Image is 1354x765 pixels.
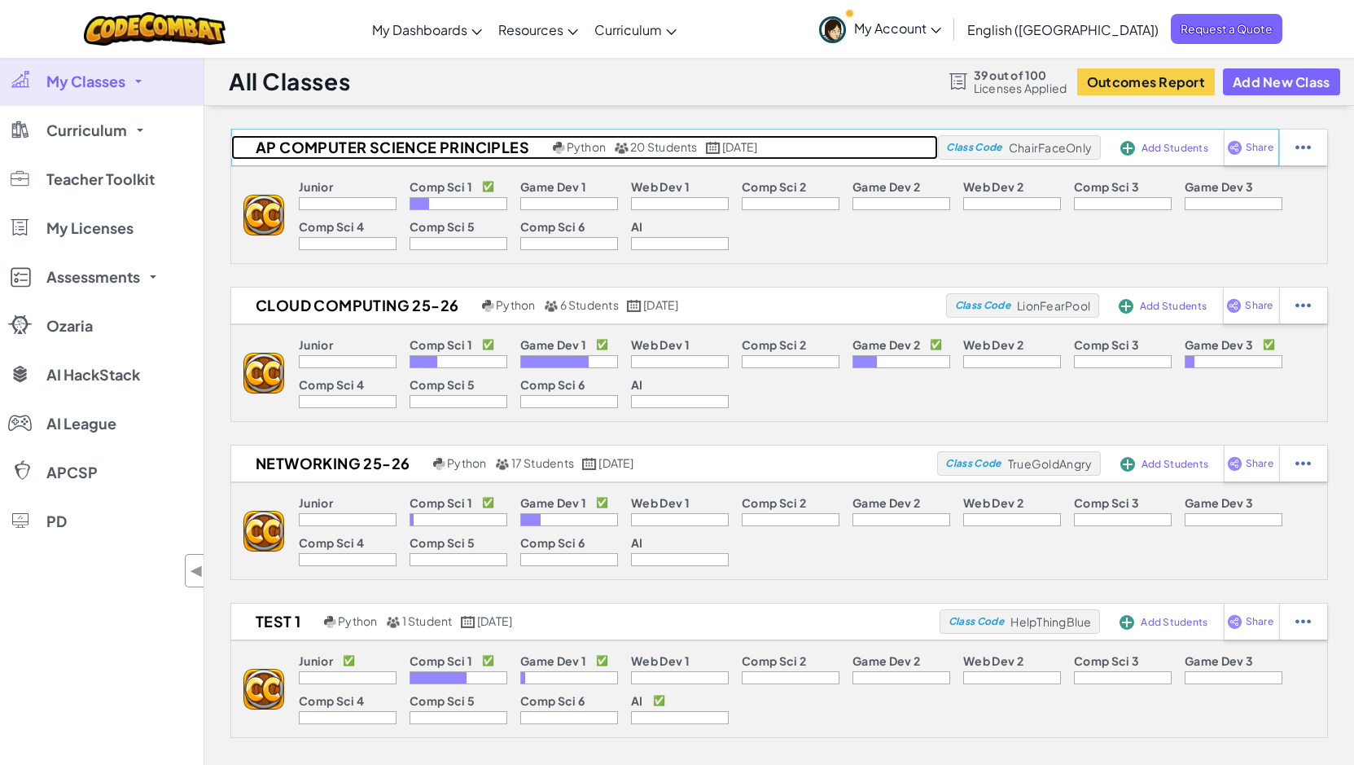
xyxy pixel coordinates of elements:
[631,694,643,707] p: AI
[1227,140,1242,155] img: IconShare_Purple.svg
[243,195,284,235] img: logo
[596,496,608,509] p: ✅
[46,319,93,333] span: Ozaria
[1074,654,1139,667] p: Comp Sci 3
[299,654,333,667] p: Junior
[1171,14,1282,44] a: Request a Quote
[1185,496,1253,509] p: Game Dev 3
[520,180,586,193] p: Game Dev 1
[461,616,475,628] img: calendar.svg
[1141,459,1208,469] span: Add Students
[520,338,586,351] p: Game Dev 1
[520,496,586,509] p: Game Dev 1
[852,654,920,667] p: Game Dev 2
[231,609,320,634] h2: Test 1
[852,338,920,351] p: Game Dev 2
[447,455,486,470] span: Python
[490,7,586,51] a: Resources
[231,293,946,318] a: Cloud Computing 25-26 Python 6 Students [DATE]
[598,455,633,470] span: [DATE]
[520,220,585,233] p: Comp Sci 6
[482,338,494,351] p: ✅
[364,7,490,51] a: My Dashboards
[930,338,942,351] p: ✅
[1120,141,1135,156] img: IconAddStudents.svg
[482,654,494,667] p: ✅
[1141,143,1208,153] span: Add Students
[1295,298,1311,313] img: IconStudentEllipsis.svg
[706,142,721,154] img: calendar.svg
[614,142,629,154] img: MultipleUsers.png
[1140,301,1207,311] span: Add Students
[46,74,125,89] span: My Classes
[1009,140,1092,155] span: ChairFaceOnly
[299,338,333,351] p: Junior
[299,694,364,707] p: Comp Sci 4
[477,613,512,628] span: [DATE]
[854,20,941,37] span: My Account
[46,416,116,431] span: AI League
[1017,298,1090,313] span: LionFearPool
[1223,68,1340,95] button: Add New Class
[410,654,472,667] p: Comp Sci 1
[520,654,586,667] p: Game Dev 1
[1295,614,1311,629] img: IconStudentEllipsis.svg
[372,21,467,38] span: My Dashboards
[974,81,1067,95] span: Licenses Applied
[299,496,333,509] p: Junior
[299,378,364,391] p: Comp Sci 4
[231,135,938,160] a: AP Computer Science Principles Python 20 Students [DATE]
[1074,180,1139,193] p: Comp Sci 3
[963,654,1023,667] p: Web Dev 2
[1226,298,1242,313] img: IconShare_Purple.svg
[495,458,510,470] img: MultipleUsers.png
[231,451,937,476] a: Networking 25-26 Python 17 Students [DATE]
[582,458,597,470] img: calendar.svg
[963,180,1023,193] p: Web Dev 2
[1263,338,1275,351] p: ✅
[1295,140,1311,155] img: IconStudentEllipsis.svg
[553,142,565,154] img: python.png
[410,220,475,233] p: Comp Sci 5
[410,496,472,509] p: Comp Sci 1
[402,613,453,628] span: 1 Student
[229,66,350,97] h1: All Classes
[231,451,429,476] h2: Networking 25-26
[742,338,806,351] p: Comp Sci 2
[1246,459,1273,468] span: Share
[852,180,920,193] p: Game Dev 2
[231,135,549,160] h2: AP Computer Science Principles
[511,455,575,470] span: 17 Students
[46,172,155,187] span: Teacher Toolkit
[1185,338,1253,351] p: Game Dev 3
[231,293,478,318] h2: Cloud Computing 25-26
[1245,301,1273,310] span: Share
[955,301,1010,310] span: Class Code
[410,338,472,351] p: Comp Sci 1
[653,694,665,707] p: ✅
[631,220,643,233] p: AI
[811,3,949,55] a: My Account
[1077,68,1215,95] button: Outcomes Report
[945,459,1001,468] span: Class Code
[299,536,364,549] p: Comp Sci 4
[46,123,127,138] span: Curriculum
[544,300,559,312] img: MultipleUsers.png
[338,613,377,628] span: Python
[631,338,690,351] p: Web Dev 1
[433,458,445,470] img: python.png
[520,694,585,707] p: Comp Sci 6
[299,220,364,233] p: Comp Sci 4
[343,654,355,667] p: ✅
[963,338,1023,351] p: Web Dev 2
[520,536,585,549] p: Comp Sci 6
[742,496,806,509] p: Comp Sci 2
[482,496,494,509] p: ✅
[1227,456,1242,471] img: IconShare_Purple.svg
[631,378,643,391] p: AI
[1010,614,1091,629] span: HelpThingBlue
[84,12,226,46] img: CodeCombat logo
[386,616,401,628] img: MultipleUsers.png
